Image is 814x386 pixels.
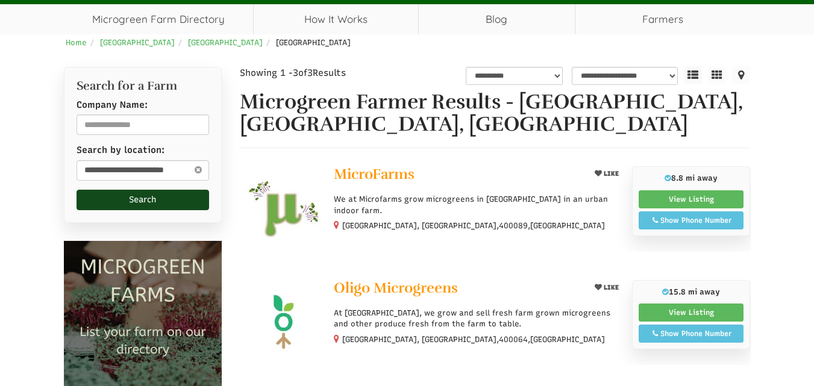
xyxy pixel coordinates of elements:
[64,4,254,34] a: Microgreen Farm Directory
[293,67,298,78] span: 3
[645,328,737,339] div: Show Phone Number
[590,166,623,181] button: LIKE
[77,99,148,111] label: Company Name:
[342,335,605,344] small: [GEOGRAPHIC_DATA], [GEOGRAPHIC_DATA], ,
[77,79,210,93] h2: Search for a Farm
[639,190,744,208] a: View Listing
[419,4,575,34] a: Blog
[602,170,619,178] span: LIKE
[530,334,605,345] span: [GEOGRAPHIC_DATA]
[100,38,175,47] a: [GEOGRAPHIC_DATA]
[240,166,325,251] img: MicroFarms
[334,308,622,329] p: At [GEOGRAPHIC_DATA], we grow and sell fresh farm grown microgreens and other produce fresh from ...
[530,220,605,231] span: [GEOGRAPHIC_DATA]
[77,144,164,157] label: Search by location:
[66,38,87,47] a: Home
[575,4,751,34] span: Farmers
[77,190,210,210] button: Search
[276,38,351,47] span: [GEOGRAPHIC_DATA]
[602,284,619,291] span: LIKE
[240,67,410,79] div: Showing 1 - of Results
[645,215,737,226] div: Show Phone Number
[499,220,528,231] span: 400089
[307,67,313,78] span: 3
[240,91,751,136] h1: Microgreen Farmer Results - [GEOGRAPHIC_DATA], [GEOGRAPHIC_DATA], [GEOGRAPHIC_DATA]
[572,67,678,85] select: sortbox-1
[466,67,563,85] select: overall_rating_filter-1
[334,279,458,297] span: Oligo Microgreens
[639,173,744,184] p: 8.8 mi away
[254,4,418,34] a: How It Works
[590,280,623,295] button: LIKE
[334,165,415,183] span: MicroFarms
[639,304,744,322] a: View Listing
[499,334,528,345] span: 400064
[334,166,580,185] a: MicroFarms
[334,194,622,216] p: We at Microfarms grow microgreens in [GEOGRAPHIC_DATA] in an urban indoor farm.
[188,38,263,47] a: [GEOGRAPHIC_DATA]
[639,287,744,297] p: 15.8 mi away
[334,280,580,299] a: Oligo Microgreens
[240,280,325,365] img: Oligo Microgreens
[342,221,605,230] small: [GEOGRAPHIC_DATA], [GEOGRAPHIC_DATA], ,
